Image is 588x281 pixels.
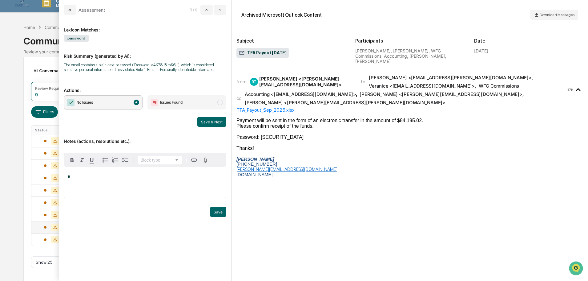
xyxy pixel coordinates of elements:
[355,48,464,64] div: [PERSON_NAME], [PERSON_NAME], WFG Commissions, Accounting, [PERSON_NAME], [PERSON_NAME]
[567,88,573,92] time: Wednesday, October 1, 2025 at 3:35:45 PM
[64,63,226,72] div: The email contains a plain-text password ('Password: a4K78J&mK6j!'), which is considered sensitiv...
[61,105,75,109] span: Pylon
[64,131,226,144] p: Notes (actions, resolutions etc.):
[360,91,522,97] div: [PERSON_NAME] <[PERSON_NAME][EMAIL_ADDRESS][DOMAIN_NAME]>
[6,13,112,23] p: How can we help?
[4,87,41,98] a: 🔎Data Lookup
[474,48,488,53] div: [DATE]
[241,12,322,18] div: Archived Microsoft Outlook Content
[77,155,87,165] button: Italic
[193,7,199,12] span: / 9
[236,146,583,151] div: Thanks!
[45,25,95,30] div: Communications Archive
[79,7,105,13] div: Assessment
[190,7,191,12] span: 1
[12,78,40,84] span: Preclearance
[43,104,75,109] a: Powered byPylon
[210,207,226,217] button: Save
[51,3,82,8] p: Manage Tasks
[236,134,583,140] div: Password: [SECURITY_DATA]
[31,66,78,76] div: All Conversations
[236,172,272,177] span: [DOMAIN_NAME]
[361,79,366,85] span: to:
[568,261,585,277] iframe: Open customer support
[239,50,287,56] span: TFA Payout [DATE]
[236,167,337,172] a: [PERSON_NAME][EMAIL_ADDRESS][DOMAIN_NAME]
[245,100,445,105] div: [PERSON_NAME] <[PERSON_NAME][EMAIL_ADDRESS][PERSON_NAME][DOMAIN_NAME]>
[67,155,77,165] button: Bold
[6,47,17,58] img: 1746055101610-c473b297-6a78-478c-a979-82029cc54cd1
[64,46,226,59] p: Risk Summary (generated by AI):
[6,78,11,83] div: 🖐️
[4,75,42,86] a: 🖐️Preclearance
[236,95,242,101] span: cc:
[12,89,39,96] span: Data Lookup
[76,99,93,105] span: No Issues
[105,49,112,56] button: Start new chat
[42,75,79,86] a: 🗄️Attestations
[45,78,50,83] div: 🗄️
[236,79,248,85] span: from:
[6,90,11,95] div: 🔎
[200,156,211,164] button: Attach files
[31,106,58,118] button: Filters
[236,107,583,113] div: TFA_Payout_Sep_2025.xlsx
[360,91,523,97] span: ,
[160,99,183,105] span: Issues Found
[245,91,357,97] span: ,
[474,38,583,44] h2: Date
[31,126,71,135] th: Status
[35,92,38,97] div: 9
[236,123,583,129] div: Please confirm receipt of the funds.
[23,25,35,30] div: Home
[35,86,65,91] div: Review Required
[87,155,97,165] button: Underline
[540,13,574,17] span: Download Messages
[250,78,258,86] div: RT
[23,31,564,47] div: Communications Archive
[479,83,519,89] div: WFG Commissions
[151,99,158,106] img: Flag
[259,76,353,88] div: [PERSON_NAME] <[PERSON_NAME][EMAIL_ADDRESS][DOMAIN_NAME]>
[236,118,583,123] div: Payment will be sent in the form of an electronic transfer in the amount of $84,195.02.
[51,78,76,84] span: Attestations
[67,99,75,106] img: Checkmark
[369,75,533,81] div: [PERSON_NAME] <[EMAIL_ADDRESS][PERSON_NAME][DOMAIN_NAME]> ,
[530,10,578,20] button: Download Messages
[355,38,464,44] h2: Participants
[197,117,226,127] button: Save & Next
[236,157,274,162] i: [PERSON_NAME]
[138,156,182,164] button: Block type
[245,91,356,97] div: Accounting <[EMAIL_ADDRESS][DOMAIN_NAME]>
[64,35,89,42] span: password
[21,47,101,53] div: Start new chat
[64,80,226,93] p: Actions:
[64,20,226,32] div: Lexicon Matches:
[21,53,78,58] div: We're available if you need us!
[23,49,564,54] div: Review your communication records across channels
[369,83,476,89] div: Veranice <[EMAIL_ADDRESS][DOMAIN_NAME]> ,
[236,38,345,44] h2: Subject
[236,162,277,167] span: [PHONE_NUMBER]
